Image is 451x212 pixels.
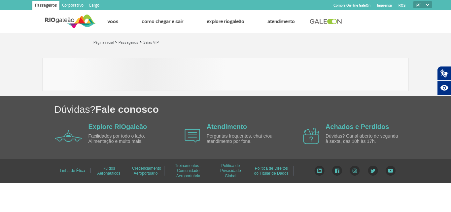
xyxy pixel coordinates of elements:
[59,1,86,11] a: Corporativo
[386,166,396,176] img: YouTube
[220,161,241,181] a: Política de Privacidade Global
[303,128,319,144] img: airplane icon
[60,166,85,175] a: Linha de Ética
[97,164,120,178] a: Ruídos Aeronáuticos
[95,104,159,115] span: Fale conosco
[326,123,389,130] a: Achados e Perdidos
[55,130,82,142] img: airplane icon
[207,123,247,130] a: Atendimento
[140,38,142,46] a: >
[88,123,147,130] a: Explore RIOgaleão
[368,166,378,176] img: Twitter
[132,164,161,178] a: Credenciamento Aeroportuário
[437,66,451,95] div: Plugin de acessibilidade da Hand Talk.
[175,161,201,181] a: Treinamentos - Comunidade Aeroportuária
[326,134,401,144] p: Dúvidas? Canal aberto de segunda à sexta, das 10h às 17h.
[142,18,184,25] a: Como chegar e sair
[107,18,119,25] a: Voos
[32,1,59,11] a: Passageiros
[207,18,244,25] a: Explore RIOgaleão
[185,129,200,143] img: airplane icon
[350,166,360,176] img: Instagram
[314,166,325,176] img: LinkedIn
[86,1,102,11] a: Cargo
[437,81,451,95] button: Abrir recursos assistivos.
[333,3,370,8] a: Compra On-line GaleOn
[143,40,159,45] a: Salas VIP
[399,3,406,8] a: RQS
[267,18,295,25] a: Atendimento
[54,103,451,116] h1: Dúvidas?
[377,3,392,8] a: Imprensa
[115,38,117,46] a: >
[88,134,164,144] p: Facilidades por todo o lado. Alimentação e muito mais.
[332,166,342,176] img: Facebook
[119,40,138,45] a: Passageiros
[437,66,451,81] button: Abrir tradutor de língua de sinais.
[207,134,283,144] p: Perguntas frequentes, chat e/ou atendimento por fone.
[93,40,114,45] a: Página inicial
[254,164,289,178] a: Política de Direitos do Titular de Dados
